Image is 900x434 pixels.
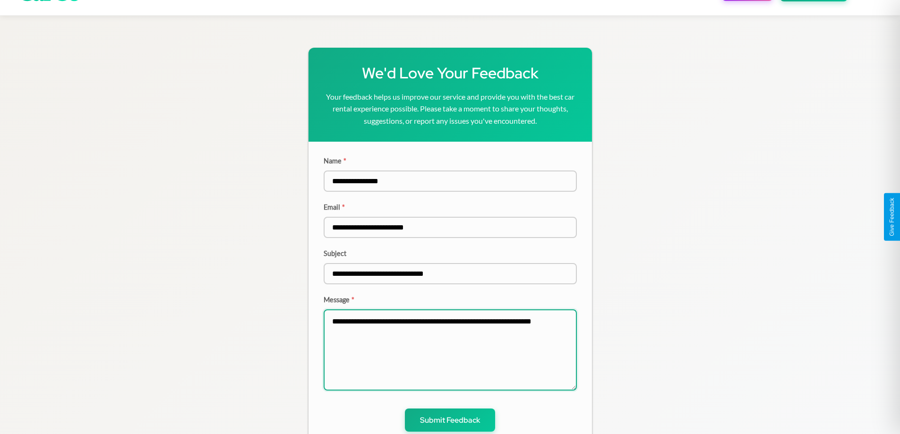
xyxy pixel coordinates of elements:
label: Subject [324,249,577,257]
div: Give Feedback [889,198,895,236]
label: Message [324,296,577,304]
button: Submit Feedback [405,408,495,432]
h1: We'd Love Your Feedback [324,63,577,83]
label: Email [324,203,577,211]
p: Your feedback helps us improve our service and provide you with the best car rental experience po... [324,91,577,127]
label: Name [324,157,577,165]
